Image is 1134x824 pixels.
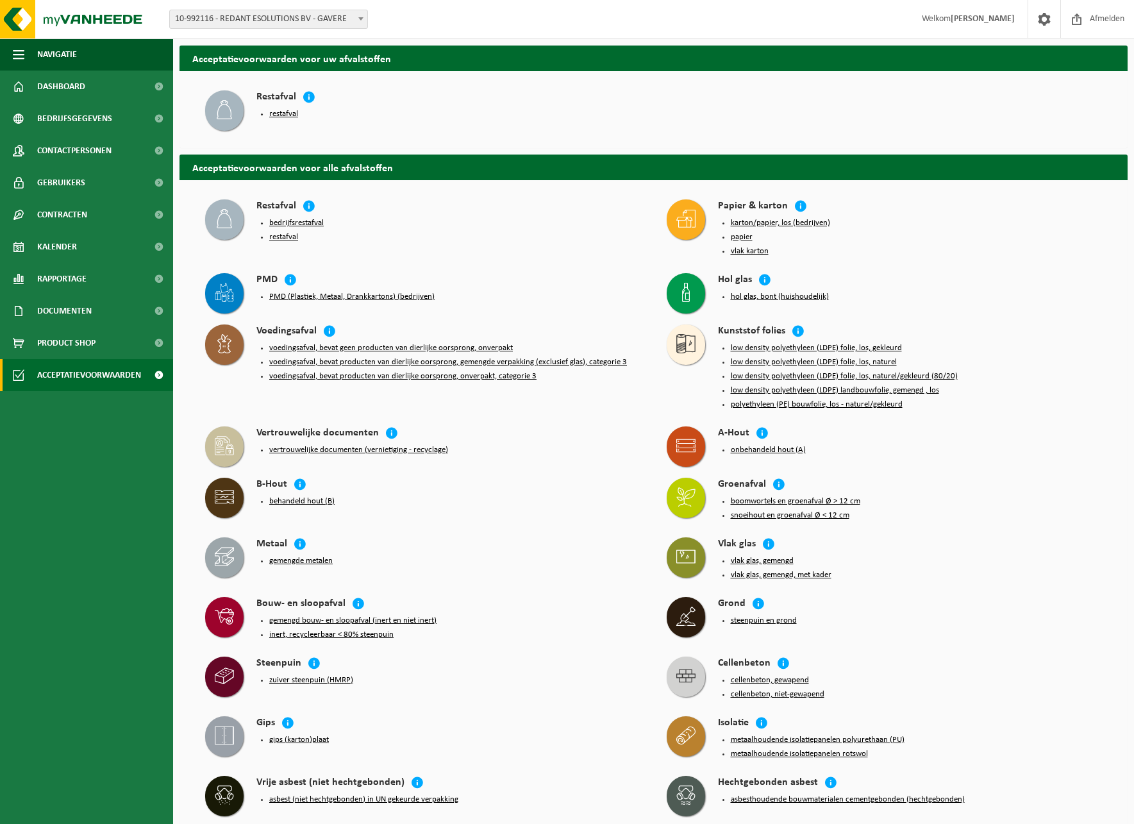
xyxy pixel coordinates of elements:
[179,46,1128,71] h2: Acceptatievoorwaarden voor uw afvalstoffen
[37,38,77,71] span: Navigatie
[269,343,513,353] button: voedingsafval, bevat geen producten van dierlijke oorsprong, onverpakt
[731,385,939,396] button: low density polyethyleen (LDPE) landbouwfolie, gemengd , los
[731,218,830,228] button: karton/papier, los (bedrijven)
[731,749,868,759] button: metaalhoudende isolatiepanelen rotswol
[731,496,860,507] button: boomwortels en groenafval Ø > 12 cm
[269,109,298,119] button: restafval
[169,10,368,29] span: 10-992116 - REDANT ESOLUTIONS BV - GAVERE
[731,343,902,353] button: low density polyethyleen (LDPE) folie, los, gekleurd
[256,478,287,492] h4: B-Hout
[718,426,749,441] h4: A-Hout
[269,735,329,745] button: gips (karton)plaat
[731,399,903,410] button: polyethyleen (PE) bouwfolie, los - naturel/gekleurd
[731,232,753,242] button: papier
[37,199,87,231] span: Contracten
[256,716,275,731] h4: Gips
[37,71,85,103] span: Dashboard
[37,135,112,167] span: Contactpersonen
[718,537,756,552] h4: Vlak glas
[269,218,324,228] button: bedrijfsrestafval
[269,496,335,507] button: behandeld hout (B)
[731,246,769,256] button: vlak karton
[256,597,346,612] h4: Bouw- en sloopafval
[256,776,404,791] h4: Vrije asbest (niet hechtgebonden)
[256,537,287,552] h4: Metaal
[951,14,1015,24] strong: [PERSON_NAME]
[256,90,296,105] h4: Restafval
[269,371,537,382] button: voedingsafval, bevat producten van dierlijke oorsprong, onverpakt, categorie 3
[269,357,627,367] button: voedingsafval, bevat producten van dierlijke oorsprong, gemengde verpakking (exclusief glas), cat...
[731,357,897,367] button: low density polyethyleen (LDPE) folie, los, naturel
[256,199,296,214] h4: Restafval
[718,199,788,214] h4: Papier & karton
[269,616,437,626] button: gemengd bouw- en sloopafval (inert en niet inert)
[718,776,818,791] h4: Hechtgebonden asbest
[718,716,749,731] h4: Isolatie
[718,597,746,612] h4: Grond
[269,556,333,566] button: gemengde metalen
[731,675,809,685] button: cellenbeton, gewapend
[37,295,92,327] span: Documenten
[269,630,394,640] button: inert, recycleerbaar < 80% steenpuin
[731,795,965,805] button: asbesthoudende bouwmaterialen cementgebonden (hechtgebonden)
[718,324,785,339] h4: Kunststof folies
[731,510,849,521] button: snoeihout en groenafval Ø < 12 cm
[256,426,379,441] h4: Vertrouwelijke documenten
[731,371,958,382] button: low density polyethyleen (LDPE) folie, los, naturel/gekleurd (80/20)
[269,292,435,302] button: PMD (Plastiek, Metaal, Drankkartons) (bedrijven)
[269,675,353,685] button: zuiver steenpuin (HMRP)
[731,556,794,566] button: vlak glas, gemengd
[256,324,317,339] h4: Voedingsafval
[731,616,797,626] button: steenpuin en grond
[37,167,85,199] span: Gebruikers
[269,795,458,805] button: asbest (niet hechtgebonden) in UN gekeurde verpakking
[731,689,824,700] button: cellenbeton, niet-gewapend
[37,359,141,391] span: Acceptatievoorwaarden
[37,263,87,295] span: Rapportage
[269,232,298,242] button: restafval
[731,292,829,302] button: hol glas, bont (huishoudelijk)
[37,231,77,263] span: Kalender
[718,273,752,288] h4: Hol glas
[269,445,448,455] button: vertrouwelijke documenten (vernietiging - recyclage)
[256,657,301,671] h4: Steenpuin
[179,155,1128,180] h2: Acceptatievoorwaarden voor alle afvalstoffen
[37,327,96,359] span: Product Shop
[170,10,367,28] span: 10-992116 - REDANT ESOLUTIONS BV - GAVERE
[731,735,905,745] button: metaalhoudende isolatiepanelen polyurethaan (PU)
[256,273,278,288] h4: PMD
[718,657,771,671] h4: Cellenbeton
[731,445,806,455] button: onbehandeld hout (A)
[731,570,831,580] button: vlak glas, gemengd, met kader
[718,478,766,492] h4: Groenafval
[37,103,112,135] span: Bedrijfsgegevens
